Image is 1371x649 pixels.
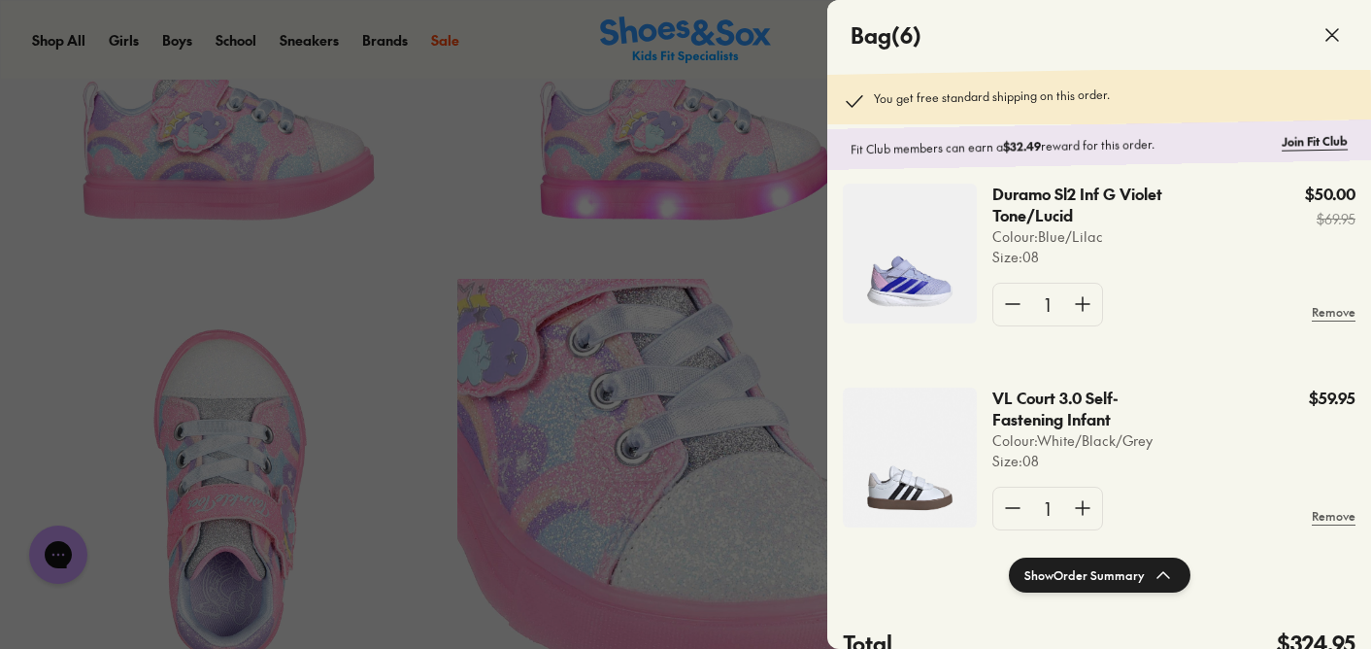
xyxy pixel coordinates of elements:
[10,7,68,65] button: Gorgias live chat
[992,388,1188,430] p: VL Court 3.0 Self-Fastening Infant
[992,451,1237,471] p: Size : 08
[992,430,1237,451] p: Colour: White/Black/Grey
[1032,488,1063,529] div: 1
[1309,388,1355,409] p: $59.95
[992,184,1196,226] p: Duramo Sl2 Inf G Violet Tone/Lucid
[1282,132,1348,151] a: Join Fit Club
[1305,184,1355,205] p: $50.00
[851,133,1274,158] p: Fit Club members can earn a reward for this order.
[992,247,1247,267] p: Size : 08
[851,19,921,51] h4: Bag ( 6 )
[1003,138,1041,154] b: $32.49
[843,388,977,528] img: 4-498573.jpg
[1305,209,1355,229] s: $69.95
[992,226,1247,247] p: Colour: Blue/Lilac
[874,85,1110,113] p: You get free standard shipping on this order.
[1009,558,1190,593] button: ShowOrder Summary
[843,184,977,324] img: 4-524410.jpg
[1032,284,1063,325] div: 1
